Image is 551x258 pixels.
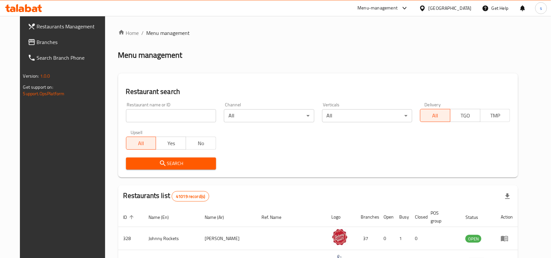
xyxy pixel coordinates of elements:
[429,5,472,12] div: [GEOGRAPHIC_DATA]
[118,227,144,250] td: 328
[37,54,107,62] span: Search Branch Phone
[126,87,511,97] h2: Restaurant search
[500,189,515,204] div: Export file
[172,193,209,200] span: 41019 record(s)
[126,137,156,150] button: All
[394,227,410,250] td: 1
[37,23,107,30] span: Restaurants Management
[465,235,481,243] span: OPEN
[142,29,144,37] li: /
[425,102,441,107] label: Delivery
[410,227,426,250] td: 0
[205,213,232,221] span: Name (Ar)
[450,109,480,122] button: TGO
[410,207,426,227] th: Closed
[358,4,398,12] div: Menu-management
[496,207,518,227] th: Action
[501,235,513,242] div: Menu
[394,207,410,227] th: Busy
[123,213,136,221] span: ID
[40,72,50,80] span: 1.0.0
[23,72,39,80] span: Version:
[326,207,356,227] th: Logo
[420,109,450,122] button: All
[379,207,394,227] th: Open
[131,130,143,135] label: Upsell
[483,111,508,120] span: TMP
[540,5,542,12] span: s
[126,158,216,170] button: Search
[356,207,379,227] th: Branches
[118,29,139,37] a: Home
[465,235,481,243] div: OPEN
[126,109,216,122] input: Search for restaurant name or ID..
[23,19,112,34] a: Restaurants Management
[118,50,182,60] h2: Menu management
[144,227,200,250] td: Johnny Rockets
[332,229,348,245] img: Johnny Rockets
[431,209,453,225] span: POS group
[172,191,209,202] div: Total records count
[423,111,448,120] span: All
[123,191,210,202] h2: Restaurants list
[156,137,186,150] button: Yes
[23,34,112,50] a: Branches
[23,89,65,98] a: Support.OpsPlatform
[186,137,216,150] button: No
[159,139,183,148] span: Yes
[322,109,412,122] div: All
[129,139,154,148] span: All
[131,159,211,168] span: Search
[199,227,256,250] td: [PERSON_NAME]
[261,213,290,221] span: Ref. Name
[465,213,487,221] span: Status
[224,109,314,122] div: All
[23,50,112,66] a: Search Branch Phone
[147,29,190,37] span: Menu management
[118,29,518,37] nav: breadcrumb
[23,83,53,91] span: Get support on:
[379,227,394,250] td: 0
[149,213,178,221] span: Name (En)
[356,227,379,250] td: 37
[480,109,511,122] button: TMP
[453,111,478,120] span: TGO
[37,38,107,46] span: Branches
[189,139,213,148] span: No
